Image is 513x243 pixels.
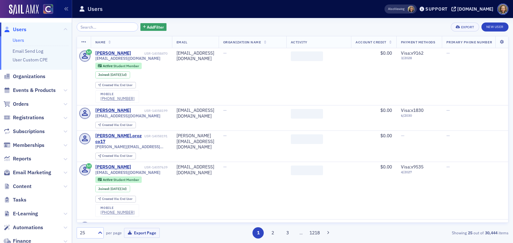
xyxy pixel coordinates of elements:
[401,221,404,227] span: —
[95,82,136,89] div: Created Via: End User
[132,51,167,56] div: USR-14058470
[95,122,136,129] div: Created Via: End User
[13,48,43,54] a: Email Send Log
[95,63,142,69] div: Active: Active: Student Member
[291,51,323,61] span: ‌
[497,4,508,15] span: Profile
[223,50,227,56] span: —
[43,4,53,14] img: SailAMX
[98,64,139,68] a: Active Student Member
[467,230,473,236] strong: 25
[13,183,32,190] span: Content
[9,4,39,15] img: SailAMX
[98,178,139,182] a: Active Student Member
[291,166,323,175] span: ‌
[282,227,293,239] button: 3
[13,37,24,43] a: Users
[4,128,45,135] a: Subscriptions
[95,176,142,183] div: Active: Active: Student Member
[13,155,31,162] span: Reports
[95,133,143,144] div: [PERSON_NAME].orozco17
[291,134,323,144] span: ‌
[401,107,423,113] span: Visa : x1830
[147,24,164,30] span: Add Filter
[380,107,392,113] span: $0.00
[446,133,450,139] span: —
[13,114,44,121] span: Registrations
[132,109,167,113] div: USR-14058199
[4,183,32,190] a: Content
[106,230,122,236] label: per page
[13,169,51,176] span: Email Marketing
[13,57,48,63] a: User Custom CPE
[223,40,261,44] span: Organization Name
[102,123,120,127] span: Created Via :
[461,25,474,29] div: Export
[176,164,214,175] div: [EMAIL_ADDRESS][DOMAIN_NAME]
[95,40,106,44] span: Name
[95,50,131,56] div: [PERSON_NAME]
[380,221,392,227] span: $0.00
[102,154,120,158] span: Created Via :
[401,50,423,56] span: Visa : x9162
[102,84,133,87] div: End User
[95,222,121,228] a: aniaspencer
[95,196,136,203] div: Created Via: End User
[309,227,320,239] button: 1218
[4,87,56,94] a: Events & Products
[77,22,138,32] input: Search…
[88,5,103,13] h1: Users
[103,177,113,182] span: Active
[291,40,308,44] span: Activity
[4,169,51,176] a: Email Marketing
[176,133,214,150] div: [PERSON_NAME][EMAIL_ADDRESS][DOMAIN_NAME]
[95,113,160,118] span: [EMAIL_ADDRESS][DOMAIN_NAME]
[13,142,44,149] span: Memberships
[95,164,131,170] div: [PERSON_NAME]
[446,40,492,44] span: Primary Phone Number
[369,230,508,236] div: Showing out of items
[98,187,110,191] span: Joined :
[401,113,437,118] span: 6 / 2030
[484,230,499,236] strong: 30,444
[13,196,26,203] span: Tasks
[4,224,43,231] a: Automations
[95,153,136,159] div: Created Via: End User
[13,101,29,108] span: Orders
[388,7,394,11] div: Also
[446,221,450,227] span: —
[388,7,404,11] span: Viewing
[110,73,127,77] div: (1d)
[13,26,26,33] span: Users
[380,164,392,170] span: $0.00
[223,221,227,227] span: —
[401,40,435,44] span: Payment Methods
[176,40,187,44] span: Email
[401,56,437,60] span: 3 / 2028
[13,210,38,217] span: E-Learning
[380,50,392,56] span: $0.00
[176,50,214,62] div: [EMAIL_ADDRESS][DOMAIN_NAME]
[80,230,94,236] div: 25
[102,154,133,158] div: End User
[95,71,130,78] div: Joined: 2025-09-28 00:00:00
[113,64,139,68] span: Student Member
[4,26,26,33] a: Users
[100,210,135,215] div: [PHONE_NUMBER]
[4,155,31,162] a: Reports
[100,92,135,96] div: mobile
[380,133,392,139] span: $0.00
[457,6,493,12] div: [DOMAIN_NAME]
[481,22,508,32] a: New User
[4,73,45,80] a: Organizations
[252,227,264,239] button: 1
[408,6,414,13] span: Lauren Standiford
[102,197,120,201] span: Created Via :
[110,187,127,191] div: (3d)
[401,164,423,170] span: Visa : x9535
[401,133,404,139] span: —
[223,133,227,139] span: —
[176,108,214,119] div: [EMAIL_ADDRESS][DOMAIN_NAME]
[223,107,227,113] span: —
